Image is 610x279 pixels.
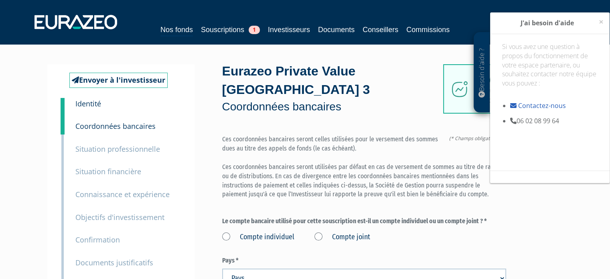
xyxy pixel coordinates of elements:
[406,24,450,35] a: Commissions
[449,135,506,142] span: (* Champs obligatoires)
[363,24,398,35] a: Conseillers
[201,24,260,35] a: Souscriptions1
[477,37,486,109] p: Besoin d'aide ?
[314,232,370,242] label: Compte joint
[268,24,310,35] a: Investisseurs
[75,167,141,176] small: Situation financière
[518,101,566,110] a: Contactez-nous
[490,12,610,34] div: J'ai besoin d'aide
[75,144,160,154] small: Situation professionnelle
[75,212,164,222] small: Objectifs d'investissement
[75,189,170,199] small: Connaissance et expérience
[75,235,120,244] small: Confirmation
[599,16,604,27] span: ×
[69,73,168,88] a: Envoyer à l'investisseur
[34,15,117,29] img: 1732889491-logotype_eurazeo_blanc_rvb.png
[61,110,65,134] a: 2
[222,256,506,265] label: Pays *
[61,98,65,114] a: 1
[502,42,598,97] p: Si vous avez une question à propos du fonctionnement de votre espace partenaire, ou souhaitez con...
[318,24,355,35] a: Documents
[510,116,598,126] li: 06 02 08 99 64
[75,121,156,131] small: Coordonnées bancaires
[222,62,443,115] div: Eurazeo Private Value [GEOGRAPHIC_DATA] 3
[75,99,101,108] small: Identité
[249,26,260,34] span: 1
[75,258,153,267] small: Documents justificatifs
[222,232,294,242] label: Compte individuel
[222,99,443,115] p: Coordonnées bancaires
[222,135,506,199] p: Ces coordonnées bancaires seront celles utilisées pour le versement des sommes dues au titre des ...
[222,217,506,226] label: Le compte bancaire utilisé pour cette souscription est-il un compte individuel ou un compte joint...
[160,24,193,37] a: Nos fonds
